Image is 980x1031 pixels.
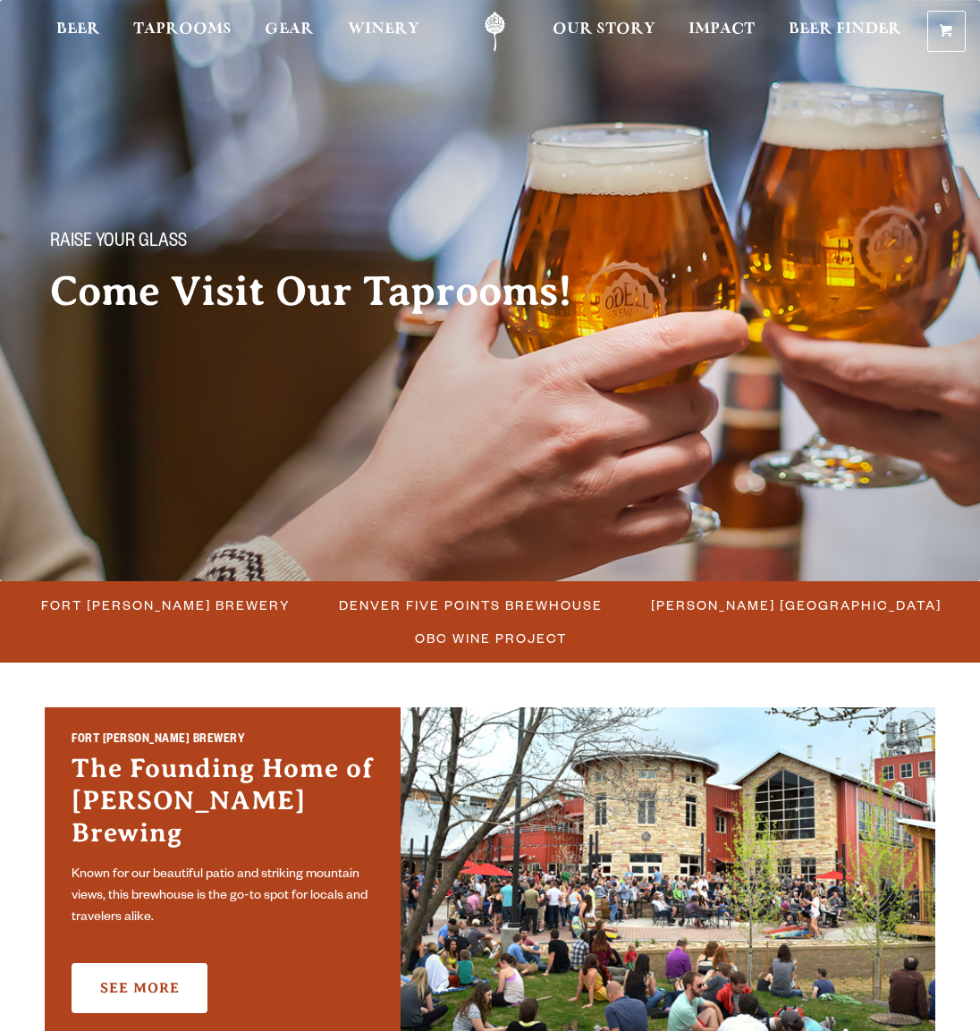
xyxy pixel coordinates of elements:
span: Gear [265,22,314,37]
a: OBC Wine Project [404,625,576,651]
h2: Come Visit Our Taprooms! [50,269,608,314]
span: Denver Five Points Brewhouse [339,592,603,618]
span: Beer [56,22,100,37]
h3: The Founding Home of [PERSON_NAME] Brewing [72,752,374,858]
span: Beer Finder [789,22,901,37]
a: [PERSON_NAME] [GEOGRAPHIC_DATA] [640,592,950,618]
span: OBC Wine Project [415,625,567,651]
a: Denver Five Points Brewhouse [328,592,612,618]
a: Fort [PERSON_NAME] Brewery [30,592,300,618]
span: Winery [348,22,419,37]
a: See More [72,963,207,1013]
a: Beer [45,12,112,52]
p: Known for our beautiful patio and striking mountain views, this brewhouse is the go-to spot for l... [72,865,374,929]
span: Taprooms [133,22,232,37]
a: Beer Finder [777,12,913,52]
a: Impact [677,12,766,52]
span: [PERSON_NAME] [GEOGRAPHIC_DATA] [651,592,942,618]
span: Impact [689,22,755,37]
span: Fort [PERSON_NAME] Brewery [41,592,291,618]
span: Our Story [553,22,655,37]
a: Our Story [541,12,667,52]
a: Gear [253,12,325,52]
a: Odell Home [461,12,528,52]
a: Taprooms [122,12,243,52]
span: Raise your glass [50,232,187,255]
a: Winery [336,12,431,52]
h2: Fort [PERSON_NAME] Brewery [72,731,374,752]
